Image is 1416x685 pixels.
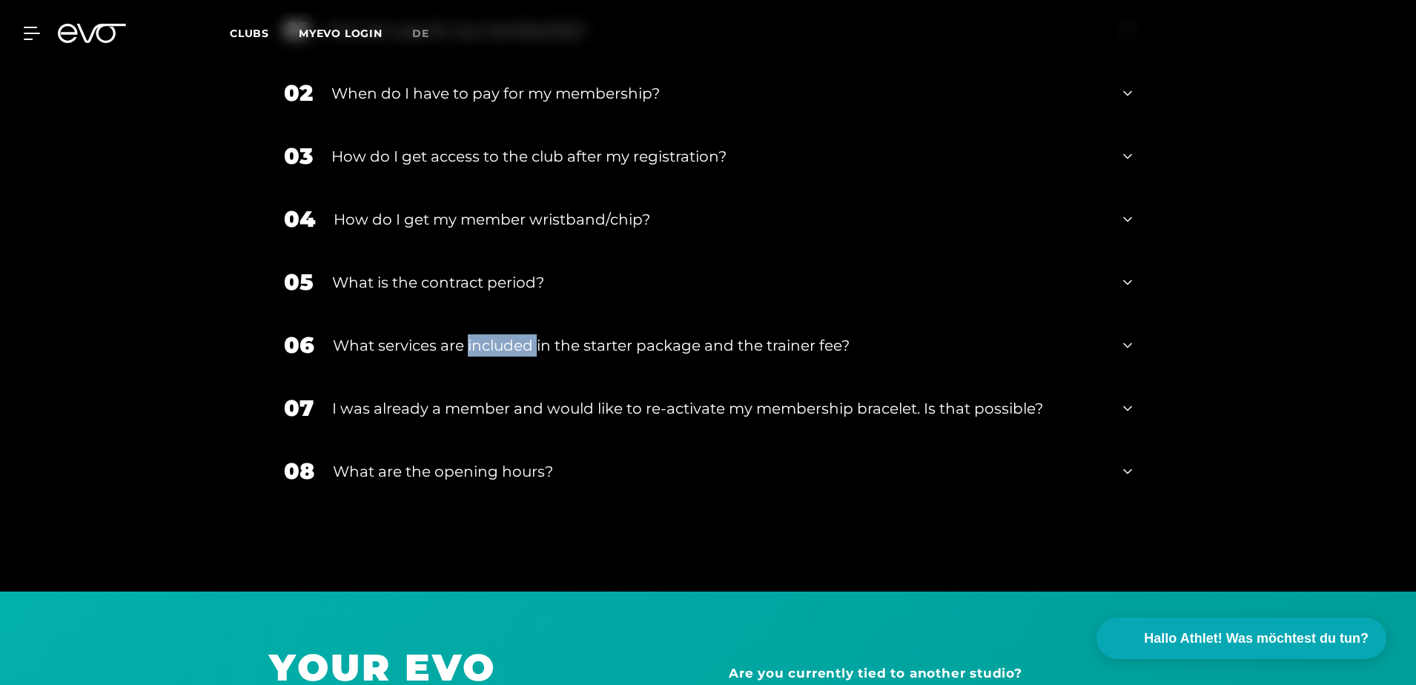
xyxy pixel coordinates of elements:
div: 05 [284,265,314,299]
button: Hallo Athlet! Was möchtest du tun? [1096,618,1386,659]
div: When do I have to pay for my membership? [331,82,1105,105]
div: I was already a member and would like to re-activate my membership bracelet. Is that possible? [332,397,1105,420]
span: de [412,27,429,40]
div: 03 [284,139,313,173]
strong: Are you currently tied to another studio? [729,666,1022,681]
span: Clubs [230,27,269,40]
div: What are the opening hours? [333,460,1105,483]
div: What services are included in the starter package and the trainer fee? [333,334,1105,357]
div: How do I get access to the club after my registration? [331,145,1105,168]
div: 04 [284,202,315,236]
div: What is the contract period? [332,271,1105,294]
span: Hallo Athlet! Was möchtest du tun? [1144,629,1369,649]
a: Clubs [230,26,299,40]
div: 07 [284,391,314,425]
a: MYEVO LOGIN [299,27,383,40]
div: 02 [284,76,313,110]
div: 06 [284,328,314,362]
div: 08 [284,454,314,488]
a: de [412,25,447,42]
div: How do I get my member wristband/chip? [334,208,1105,231]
